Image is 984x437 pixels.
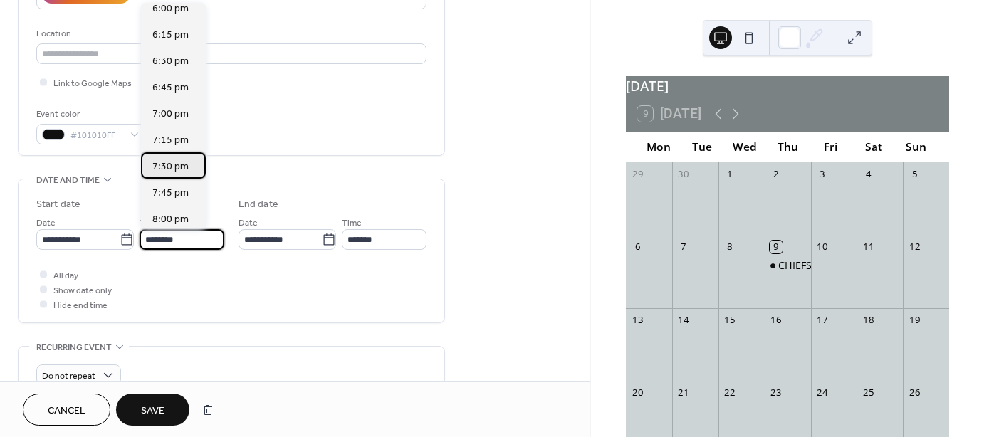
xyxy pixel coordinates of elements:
[141,404,164,418] span: Save
[816,167,829,180] div: 3
[723,241,736,253] div: 8
[36,340,112,355] span: Recurring event
[152,186,189,201] span: 7:45 pm
[53,283,112,298] span: Show date only
[908,241,921,253] div: 12
[680,132,723,162] div: Tue
[36,107,143,122] div: Event color
[36,173,100,188] span: Date and time
[70,128,123,143] span: #101010FF
[23,394,110,426] button: Cancel
[53,268,78,283] span: All day
[770,241,783,253] div: 9
[152,159,189,174] span: 7:30 pm
[770,313,783,326] div: 16
[631,313,644,326] div: 13
[631,386,644,399] div: 20
[36,216,56,231] span: Date
[53,298,108,313] span: Hide end time
[36,197,80,212] div: Start date
[770,167,783,180] div: 2
[908,386,921,399] div: 26
[723,313,736,326] div: 15
[895,132,938,162] div: Sun
[816,241,829,253] div: 10
[140,216,159,231] span: Time
[152,28,189,43] span: 6:15 pm
[816,386,829,399] div: 24
[862,386,875,399] div: 25
[53,76,132,91] span: Link to Google Maps
[862,167,875,180] div: 4
[239,197,278,212] div: End date
[152,133,189,148] span: 7:15 pm
[342,216,362,231] span: Time
[723,132,766,162] div: Wed
[152,107,189,122] span: 7:00 pm
[770,386,783,399] div: 23
[852,132,894,162] div: Sat
[765,258,811,273] div: CHIEFS OF COMEDY WITH MARC YAFFEE - JIM RUEL & ME JR REDWATER NOV. 14 - 15th 2025
[36,26,424,41] div: Location
[152,54,189,69] span: 6:30 pm
[631,241,644,253] div: 6
[116,394,189,426] button: Save
[908,313,921,326] div: 19
[908,167,921,180] div: 5
[631,167,644,180] div: 29
[48,404,85,418] span: Cancel
[766,132,809,162] div: Thu
[42,368,95,384] span: Do not repeat
[862,241,875,253] div: 11
[677,313,690,326] div: 14
[723,167,736,180] div: 1
[626,76,949,97] div: [DATE]
[677,167,690,180] div: 30
[152,212,189,227] span: 8:00 pm
[816,313,829,326] div: 17
[152,80,189,95] span: 6:45 pm
[809,132,852,162] div: Fri
[677,386,690,399] div: 21
[637,132,680,162] div: Mon
[862,313,875,326] div: 18
[677,241,690,253] div: 7
[239,216,258,231] span: Date
[152,1,189,16] span: 6:00 pm
[723,386,736,399] div: 22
